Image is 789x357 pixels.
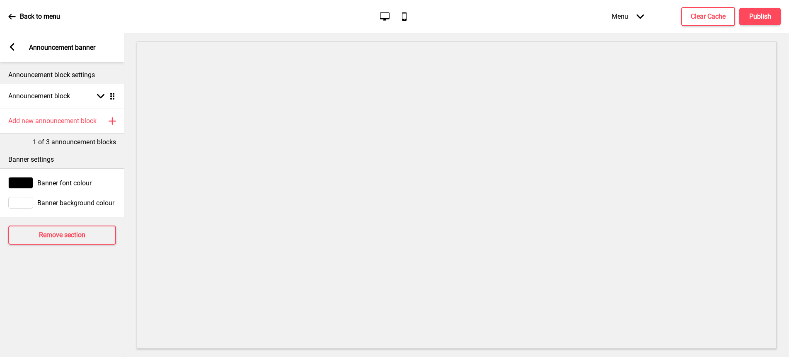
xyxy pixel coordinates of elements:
[8,226,116,245] button: Remove section
[8,155,116,164] p: Banner settings
[8,117,97,126] h4: Add new announcement block
[749,12,771,21] h4: Publish
[8,92,70,101] h4: Announcement block
[8,5,60,28] a: Back to menu
[8,177,116,189] div: Banner font colour
[39,231,85,240] h4: Remove section
[681,7,735,26] button: Clear Cache
[8,70,116,80] p: Announcement block settings
[29,43,95,52] p: Announcement banner
[37,199,114,207] span: Banner background colour
[691,12,726,21] h4: Clear Cache
[37,179,92,187] span: Banner font colour
[739,8,781,25] button: Publish
[20,12,60,21] p: Back to menu
[603,4,652,29] div: Menu
[33,138,116,147] p: 1 of 3 announcement blocks
[8,197,116,209] div: Banner background colour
